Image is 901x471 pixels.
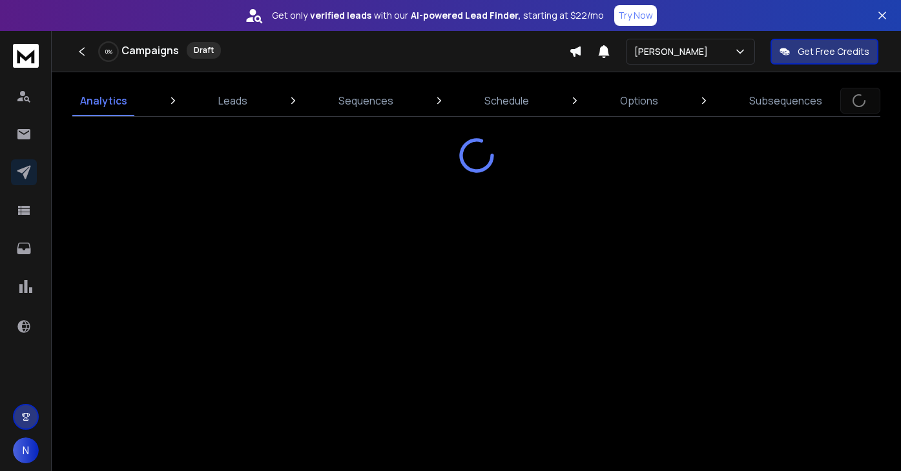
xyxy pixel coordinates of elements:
p: Analytics [80,93,127,108]
p: 0 % [105,48,112,55]
strong: AI-powered Lead Finder, [411,9,521,22]
p: Get Free Credits [798,45,869,58]
a: Schedule [477,85,537,116]
p: [PERSON_NAME] [634,45,713,58]
a: Subsequences [741,85,830,116]
a: Options [612,85,666,116]
button: Try Now [614,5,657,26]
p: Schedule [484,93,529,108]
a: Sequences [331,85,401,116]
p: Sequences [338,93,393,108]
button: Get Free Credits [771,39,878,65]
p: Leads [218,93,247,108]
button: N [13,437,39,463]
a: Leads [211,85,255,116]
h1: Campaigns [121,43,179,58]
div: Draft [187,42,221,59]
strong: verified leads [310,9,371,22]
p: Get only with our starting at $22/mo [272,9,604,22]
p: Subsequences [749,93,822,108]
img: logo [13,44,39,68]
a: Analytics [72,85,135,116]
p: Options [620,93,658,108]
p: Try Now [618,9,653,22]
